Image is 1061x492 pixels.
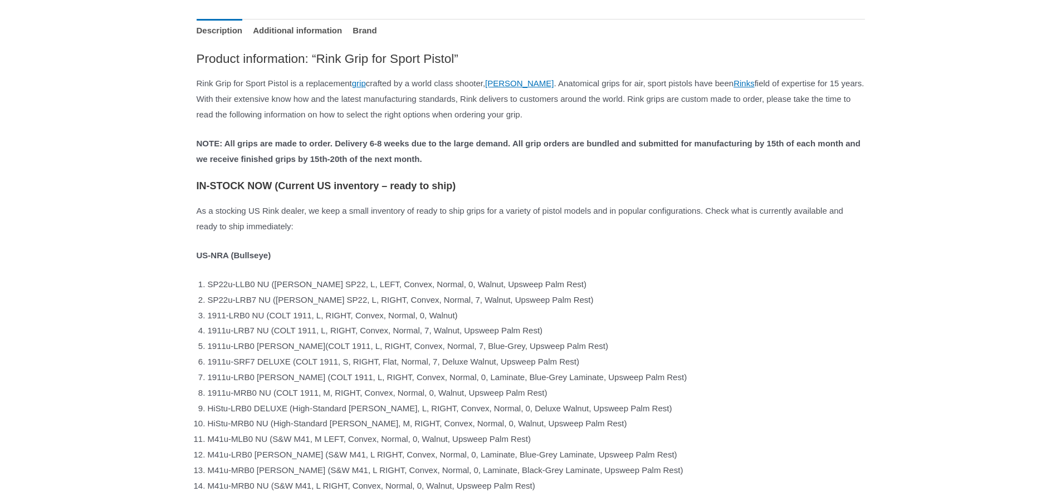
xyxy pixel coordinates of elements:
li: 1911u-MRB0 NU (COLT 1911, M, RIGHT, Convex, Normal, 0, Walnut, Upsweep Palm Rest) [208,385,865,401]
li: SP22u-LRB7 NU ([PERSON_NAME] SP22, L, RIGHT, Convex, Normal, 7, Walnut, Upsweep Palm Rest) [208,292,865,308]
a: grip [352,78,366,88]
a: Brand [353,19,377,43]
strong: NOTE: All grips are made to order. Delivery 6-8 weeks due to the large demand. All grip orders ar... [197,139,860,164]
li: 1911u-LRB0 [PERSON_NAME](COLT 1911, L, RIGHT, Convex, Normal, 7, Blue-Grey, Upsweep Palm Rest) [208,338,865,354]
a: Description [197,19,243,43]
li: M41u-MLB0 NU (S&W M41, M LEFT, Convex, Normal, 0, Walnut, Upsweep Palm Rest) [208,431,865,447]
li: 1911u-LRB7 NU (COLT 1911, L, RIGHT, Convex, Normal, 7, Walnut, Upsweep Palm Rest) [208,323,865,338]
p: As a stocking US Rink dealer, we keep a small inventory of ready to ship grips for a variety of p... [197,203,865,234]
p: Rink Grip for Sport Pistol is a replacement crafted by a world class shooter, . Anatomical grips ... [197,76,865,122]
li: 1911u-LRB0 [PERSON_NAME] (COLT 1911, L, RIGHT, Convex, Normal, 0, Laminate, Blue-Grey Laminate, U... [208,370,865,385]
a: Rinks [734,78,755,88]
li: M41u-MRB0 [PERSON_NAME] (S&W M41, L RIGHT, Convex, Normal, 0, Laminate, Black-Grey Laminate, Upsw... [208,463,865,478]
li: SP22u-LLB0 NU ([PERSON_NAME] SP22, L, LEFT, Convex, Normal, 0, Walnut, Upsweep Palm Rest) [208,277,865,292]
li: 1911u-SRF7 DELUXE (COLT 1911, S, RIGHT, Flat, Normal, 7, Deluxe Walnut, Upsweep Palm Rest) [208,354,865,370]
li: 1911-LRB0 NU (COLT 1911, L, RIGHT, Convex, Normal, 0, Walnut) [208,308,865,323]
li: HiStu-LRB0 DELUXE (High-Standard [PERSON_NAME], L, RIGHT, Convex, Normal, 0, Deluxe Walnut, Upswe... [208,401,865,416]
strong: US-NRA (Bullseye) [197,250,271,260]
li: HiStu-MRB0 NU (High-Standard [PERSON_NAME], M, RIGHT, Convex, Normal, 0, Walnut, Upsweep Palm Rest) [208,416,865,431]
a: Additional information [253,19,342,43]
strong: IN-STOCK NOW (Current US inventory – ready to ship) [197,180,456,191]
a: [PERSON_NAME] [485,78,554,88]
li: M41u-LRB0 [PERSON_NAME] (S&W M41, L RIGHT, Convex, Normal, 0, Laminate, Blue-Grey Laminate, Upswe... [208,447,865,463]
h2: Product information: “Rink Grip for Sport Pistol” [197,51,865,67]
